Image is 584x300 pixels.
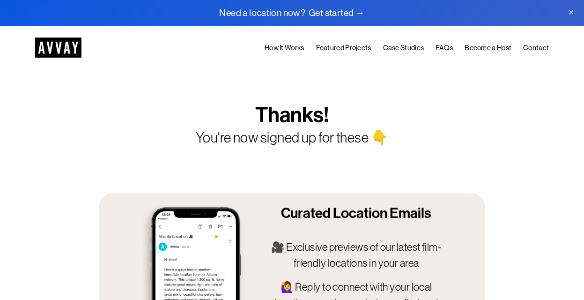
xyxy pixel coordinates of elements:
a: Featured Projects [316,42,371,54]
p: You're now signed up for these 👇 [163,127,421,149]
h2: Curated Location Emails [271,205,442,223]
a: FAQs [436,42,453,54]
a: Case Studies [383,42,424,54]
a: Become a Host [465,42,511,54]
img: AVVAY - The First Nationwide Location Scouting Co. [35,37,81,58]
a: Contact [523,42,549,54]
h1: Thanks! [185,102,399,127]
p: 🎥 Exclusive previews of our latest film-friendly locations in your area [271,240,442,271]
a: How It Works [265,42,304,54]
